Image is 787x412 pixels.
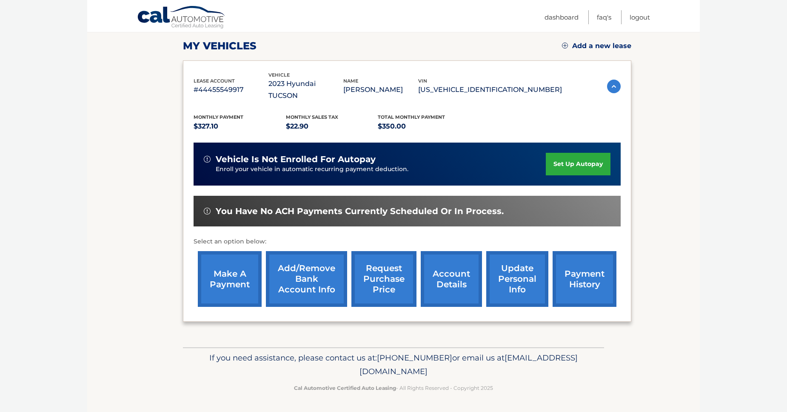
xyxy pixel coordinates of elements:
[377,353,452,363] span: [PHONE_NUMBER]
[216,206,504,217] span: You have no ACH payments currently scheduled or in process.
[343,78,358,84] span: name
[183,40,257,52] h2: my vehicles
[216,165,546,174] p: Enroll your vehicle in automatic recurring payment deduction.
[194,78,235,84] span: lease account
[198,251,262,307] a: make a payment
[418,78,427,84] span: vin
[286,120,378,132] p: $22.90
[194,237,621,247] p: Select an option below:
[546,153,610,175] a: set up autopay
[268,72,290,78] span: vehicle
[545,10,579,24] a: Dashboard
[266,251,347,307] a: Add/Remove bank account info
[562,42,631,50] a: Add a new lease
[553,251,616,307] a: payment history
[418,84,562,96] p: [US_VEHICLE_IDENTIFICATION_NUMBER]
[216,154,376,165] span: vehicle is not enrolled for autopay
[630,10,650,24] a: Logout
[194,84,268,96] p: #44455549917
[137,6,226,30] a: Cal Automotive
[359,353,578,376] span: [EMAIL_ADDRESS][DOMAIN_NAME]
[562,43,568,49] img: add.svg
[204,208,211,215] img: alert-white.svg
[421,251,482,307] a: account details
[194,114,243,120] span: Monthly Payment
[194,120,286,132] p: $327.10
[486,251,548,307] a: update personal info
[378,120,470,132] p: $350.00
[351,251,416,307] a: request purchase price
[378,114,445,120] span: Total Monthly Payment
[204,156,211,163] img: alert-white.svg
[597,10,611,24] a: FAQ's
[607,80,621,93] img: accordion-active.svg
[294,385,396,391] strong: Cal Automotive Certified Auto Leasing
[268,78,343,102] p: 2023 Hyundai TUCSON
[188,351,599,378] p: If you need assistance, please contact us at: or email us at
[188,383,599,392] p: - All Rights Reserved - Copyright 2025
[286,114,338,120] span: Monthly sales Tax
[343,84,418,96] p: [PERSON_NAME]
